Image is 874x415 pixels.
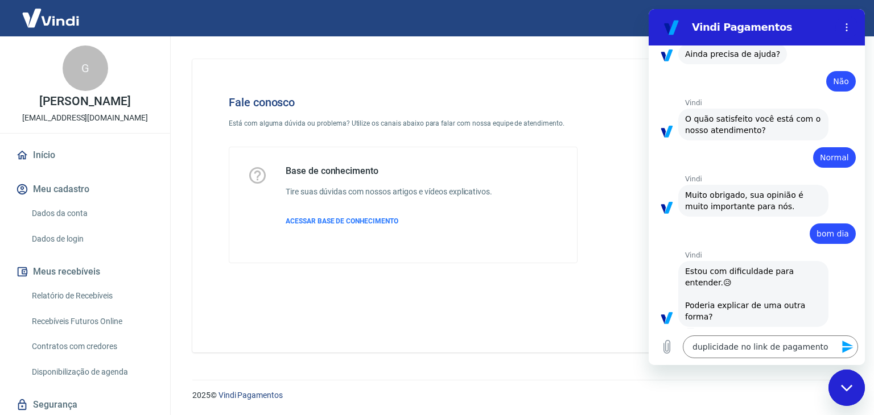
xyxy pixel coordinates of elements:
[27,360,156,384] a: Disponibilização de agenda
[649,9,865,365] iframe: Janela de mensagens
[27,202,156,225] a: Dados da conta
[14,1,88,35] img: Vindi
[14,143,156,168] a: Início
[27,335,156,358] a: Contratos com credores
[286,165,492,177] h5: Base de conhecimento
[27,284,156,308] a: Relatório de Recebíveis
[819,8,860,29] button: Sair
[14,177,156,202] button: Meu cadastro
[39,96,130,107] p: [PERSON_NAME]
[626,77,799,229] img: Fale conosco
[63,45,108,91] div: G
[286,216,492,226] a: ACESSAR BASE DE CONHECIMENTO
[14,259,156,284] button: Meus recebíveis
[828,370,865,406] iframe: Botão para abrir a janela de mensagens, conversa em andamento
[27,310,156,333] a: Recebíveis Futuros Online
[22,112,148,124] p: [EMAIL_ADDRESS][DOMAIN_NAME]
[229,118,578,128] p: Está com alguma dúvida ou problema? Utilize os canais abaixo para falar com nossa equipe de atend...
[218,391,283,400] a: Vindi Pagamentos
[286,217,398,225] span: ACESSAR BASE DE CONHECIMENTO
[229,96,578,109] h4: Fale conosco
[286,186,492,198] h6: Tire suas dúvidas com nossos artigos e vídeos explicativos.
[192,389,847,401] p: 2025 ©
[27,227,156,251] a: Dados de login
